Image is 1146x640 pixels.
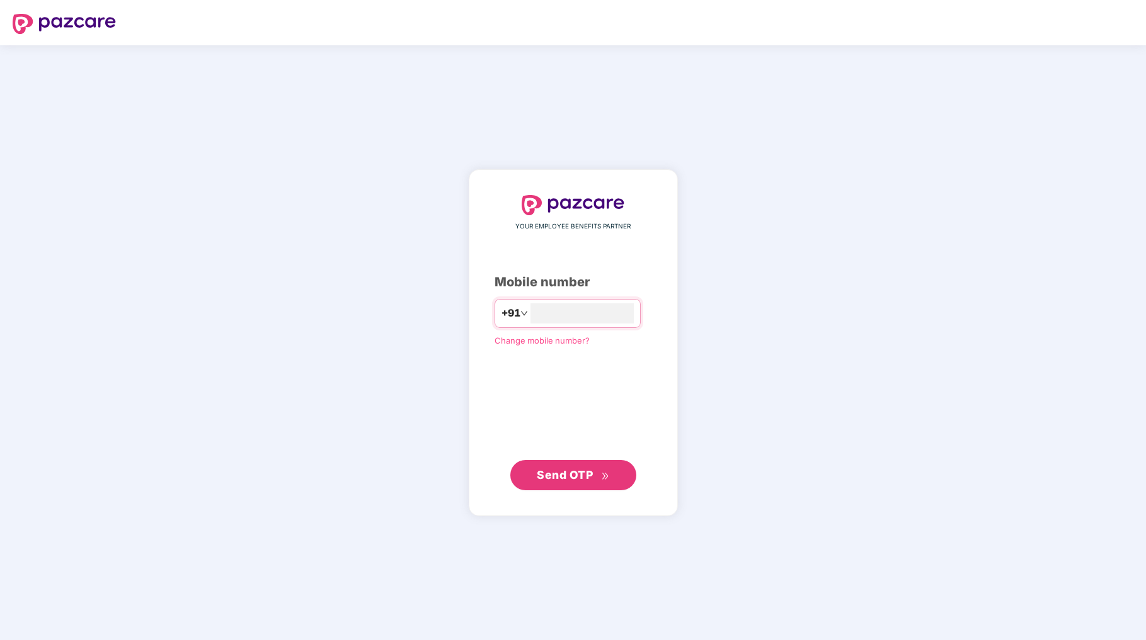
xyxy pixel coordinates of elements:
img: logo [522,195,625,215]
span: +91 [501,305,520,321]
div: Mobile number [495,272,652,292]
a: Change mobile number? [495,335,590,345]
span: down [520,310,528,317]
span: double-right [601,472,609,480]
span: Send OTP [537,468,593,481]
button: Send OTPdouble-right [510,460,636,490]
span: YOUR EMPLOYEE BENEFITS PARTNER [515,222,631,232]
img: logo [13,14,116,34]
